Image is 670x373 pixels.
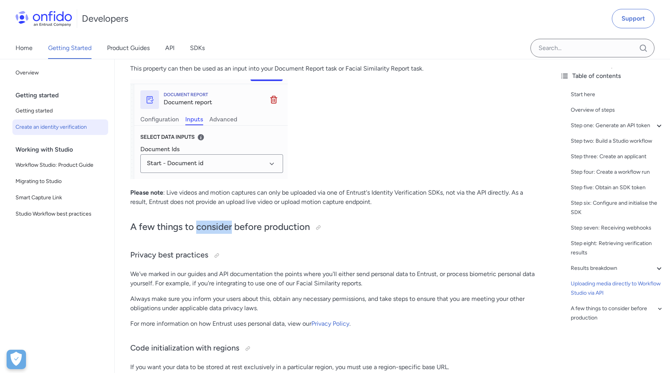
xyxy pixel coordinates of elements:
[16,123,105,132] span: Create an identity verification
[82,12,128,25] h1: Developers
[130,189,163,196] strong: Please note
[130,249,538,262] h3: Privacy best practices
[130,188,538,207] p: : Live videos and motion captures can only be uploaded via one of Entrust's Identity Verification...
[130,294,538,313] p: Always make sure you inform your users about this, obtain any necessary permissions, and take ste...
[16,37,33,59] a: Home
[16,193,105,202] span: Smart Capture Link
[571,264,664,273] a: Results breakdown
[12,190,108,205] a: Smart Capture Link
[12,174,108,189] a: Migrating to Studio
[311,320,349,327] a: Privacy Policy
[12,103,108,119] a: Getting started
[130,221,538,234] h2: A few things to consider before production
[7,350,26,369] button: Open Preferences
[12,119,108,135] a: Create an identity verification
[130,363,538,372] p: If you want your data to be stored at rest exclusively in a particular region, you must use a reg...
[12,206,108,222] a: Studio Workflow best practices
[16,88,111,103] div: Getting started
[130,64,538,73] p: This property can then be used as an input into your Document Report task or Facial Similarity Re...
[16,209,105,219] span: Studio Workflow best practices
[571,239,664,257] a: Step eight: Retrieving verification results
[571,121,664,130] a: Step one: Generate an API token
[571,199,664,217] a: Step six: Configure and initialise the SDK
[130,269,538,288] p: We've marked in our guides and API documentation the points where you'll either send personal dat...
[571,136,664,146] a: Step two: Build a Studio workflow
[571,105,664,115] a: Overview of steps
[571,183,664,192] a: Step five: Obtain an SDK token
[16,106,105,116] span: Getting started
[571,152,664,161] a: Step three: Create an applicant
[165,37,174,59] a: API
[130,319,538,328] p: For more information on how Entrust uses personal data, view our .
[16,68,105,78] span: Overview
[571,168,664,177] a: Step four: Create a workflow run
[571,223,664,233] a: Step seven: Receiving webhooks
[130,79,288,179] img: Document id
[571,279,664,298] a: Uploading media directly to Workflow Studio via API
[48,37,92,59] a: Getting Started
[16,142,111,157] div: Working with Studio
[571,304,664,323] a: A few things to consider before production
[16,177,105,186] span: Migrating to Studio
[560,71,664,81] div: Table of contents
[12,157,108,173] a: Workflow Studio: Product Guide
[571,90,664,99] a: Start here
[130,342,538,355] h3: Code initialization with regions
[612,9,654,28] a: Support
[107,37,150,59] a: Product Guides
[16,161,105,170] span: Workflow Studio: Product Guide
[16,11,72,26] img: Onfido Logo
[530,39,654,57] input: Onfido search input field
[190,37,205,59] a: SDKs
[7,350,26,369] div: Cookie Preferences
[12,65,108,81] a: Overview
